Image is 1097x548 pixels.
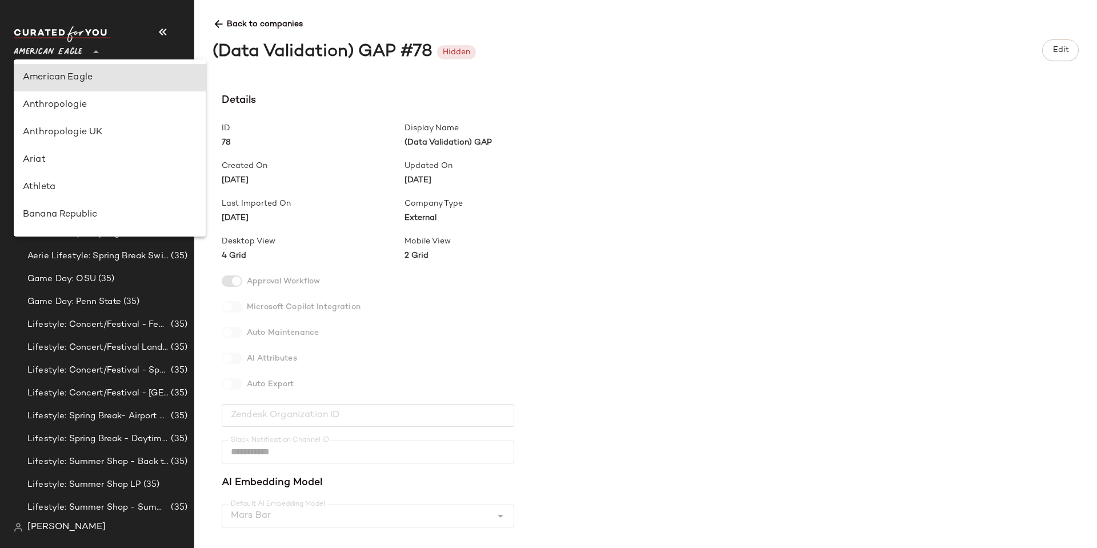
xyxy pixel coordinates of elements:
[27,521,106,534] span: [PERSON_NAME]
[27,295,121,309] span: Game Day: Penn State
[27,433,169,446] span: Lifestyle: Spring Break - Daytime Casual
[169,341,187,354] span: (35)
[169,410,187,423] span: (35)
[213,39,433,65] div: (Data Validation) GAP #78
[169,501,187,514] span: (35)
[1042,39,1079,61] button: Edit
[96,273,115,286] span: (35)
[14,523,23,532] img: svg%3e
[213,9,1079,30] span: Back to companies
[169,455,187,469] span: (35)
[27,250,169,263] span: Aerie Lifestyle: Spring Break Swimsuits Landing Page
[405,137,587,149] span: (Data Validation) GAP
[141,478,160,491] span: (35)
[222,235,405,247] span: Desktop View
[14,59,206,237] div: undefined-list
[27,318,169,331] span: Lifestyle: Concert/Festival - Femme
[222,250,405,262] span: 4 Grid
[23,153,197,167] div: Ariat
[27,364,169,377] span: Lifestyle: Concert/Festival - Sporty
[23,71,197,85] div: American Eagle
[222,212,405,224] span: [DATE]
[222,122,405,134] span: ID
[23,98,197,112] div: Anthropologie
[1052,46,1068,55] span: Edit
[405,122,587,134] span: Display Name
[169,364,187,377] span: (35)
[27,501,169,514] span: Lifestyle: Summer Shop - Summer Abroad
[27,341,169,354] span: Lifestyle: Concert/Festival Landing Page
[222,93,587,109] span: Details
[405,160,587,172] span: Updated On
[27,478,141,491] span: Lifestyle: Summer Shop LP
[169,433,187,446] span: (35)
[14,26,111,42] img: cfy_white_logo.C9jOOHJF.svg
[222,160,405,172] span: Created On
[121,295,140,309] span: (35)
[405,250,587,262] span: 2 Grid
[222,137,405,149] span: 78
[405,198,587,210] span: Company Type
[405,212,587,224] span: External
[405,174,587,186] span: [DATE]
[222,475,587,491] span: AI Embedding Model
[222,174,405,186] span: [DATE]
[169,250,187,263] span: (35)
[23,235,197,249] div: Bloomingdales
[169,387,187,400] span: (35)
[23,181,197,194] div: Athleta
[27,410,169,423] span: Lifestyle: Spring Break- Airport Style
[23,126,197,139] div: Anthropologie UK
[27,273,96,286] span: Game Day: OSU
[169,318,187,331] span: (35)
[27,455,169,469] span: Lifestyle: Summer Shop - Back to School Essentials
[14,39,82,59] span: American Eagle
[27,387,169,400] span: Lifestyle: Concert/Festival - [GEOGRAPHIC_DATA]
[405,235,587,247] span: Mobile View
[222,198,405,210] span: Last Imported On
[443,46,470,58] div: Hidden
[23,208,197,222] div: Banana Republic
